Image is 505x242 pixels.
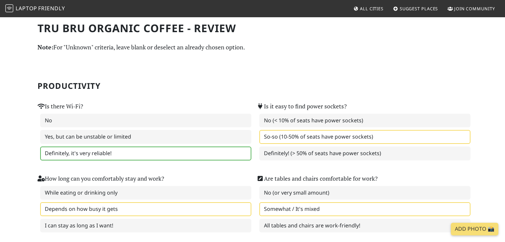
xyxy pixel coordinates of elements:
[259,114,470,128] label: No (< 10% of seats have power sockets)
[38,22,468,34] h1: Tru Bru Organic Coffee - Review
[257,174,378,183] label: Are tables and chairs comfortable for work?
[259,202,470,216] label: Somewhat / It's mixed
[257,102,347,111] label: Is it easy to find power sockets?
[5,4,13,12] img: LaptopFriendly
[38,43,53,51] strong: Note:
[259,186,470,200] label: No (or very small amount)
[40,186,251,200] label: While eating or drinking only
[38,42,468,52] p: For "Unknown" criteria, leave blank or deselect an already chosen option.
[5,3,65,15] a: LaptopFriendly LaptopFriendly
[38,174,164,183] label: How long can you comfortably stay and work?
[400,6,438,12] span: Suggest Places
[38,81,468,91] h2: Productivity
[38,102,83,111] label: Is there Wi-Fi?
[40,219,251,233] label: I can stay as long as I want!
[451,223,498,235] a: Add Photo 📸
[38,5,65,12] span: Friendly
[259,219,470,233] label: All tables and chairs are work-friendly!
[454,6,495,12] span: Join Community
[259,147,470,160] label: Definitely! (> 50% of seats have power sockets)
[40,202,251,216] label: Depends on how busy it gets
[259,130,470,144] label: So-so (10-50% of seats have power sockets)
[40,114,251,128] label: No
[445,3,498,15] a: Join Community
[16,5,37,12] span: Laptop
[390,3,441,15] a: Suggest Places
[351,3,386,15] a: All Cities
[40,147,251,160] label: Definitely, it's very reliable!
[360,6,383,12] span: All Cities
[40,130,251,144] label: Yes, but can be unstable or limited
